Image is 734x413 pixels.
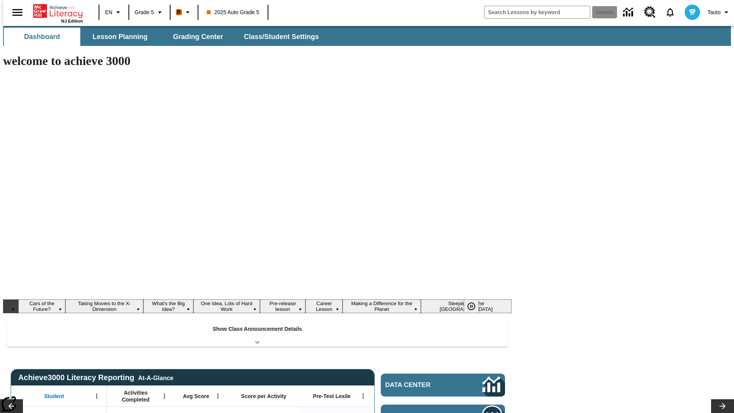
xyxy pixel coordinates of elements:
img: avatar image [685,5,700,20]
span: EN [105,8,112,16]
input: search field [484,6,590,18]
button: Slide 1 Cars of the Future? [18,299,65,313]
p: Show Class Announcement Details [213,325,302,333]
a: Resource Center, Will open in new tab [640,2,660,23]
div: At-A-Glance [138,373,173,382]
a: Data Center [619,2,640,23]
a: Notifications [660,2,680,22]
span: 2025 Auto Grade 5 [207,8,260,16]
button: Boost Class color is orange. Change class color [173,5,195,19]
button: Language: EN, Select a language [102,5,126,19]
span: Avg Score [183,393,209,400]
button: Open Menu [357,390,369,402]
button: Slide 6 Career Lesson [305,299,343,313]
span: Student [44,393,64,400]
span: Tauto [708,8,721,16]
h1: welcome to achieve 3000 [3,54,512,68]
button: Lesson Planning [82,28,158,46]
div: Pause [464,299,487,313]
span: B [177,7,181,17]
div: Show Class Announcement Details [7,320,508,347]
button: Open Menu [159,390,170,402]
span: Data Center [385,381,457,389]
button: Open Menu [212,390,224,402]
button: Open Menu [91,390,102,402]
span: Score per Activity [241,393,287,400]
button: Select a new avatar [680,2,705,22]
button: Slide 3 What's the Big Idea? [143,299,193,313]
button: Pause [464,299,479,313]
a: Home [33,3,83,19]
button: Grade: Grade 5, Select a grade [132,5,167,19]
button: Slide 4 One Idea, Lots of Hard Work [193,299,260,313]
span: Grade 5 [135,8,154,16]
button: Class/Student Settings [238,28,325,46]
button: Slide 7 Making a Difference for the Planet [343,299,421,313]
span: Activities Completed [110,389,161,403]
button: Slide 5 Pre-release lesson [260,299,305,313]
div: SubNavbar [3,28,326,46]
button: Lesson carousel, Next [711,399,734,413]
button: Slide 8 Sleepless in the Animal Kingdom [421,299,512,313]
div: Home [33,3,83,23]
button: Dashboard [4,28,80,46]
div: SubNavbar [3,26,731,46]
span: Achieve3000 Literacy Reporting [18,373,174,382]
button: Grading Center [160,28,236,46]
button: Open side menu [6,1,29,24]
span: Pre-Test Lexile [313,393,351,400]
a: Data Center [381,374,505,397]
button: Slide 2 Taking Movies to the X-Dimension [65,299,143,313]
span: NJ Edition [61,19,83,23]
button: Profile/Settings [705,5,734,19]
